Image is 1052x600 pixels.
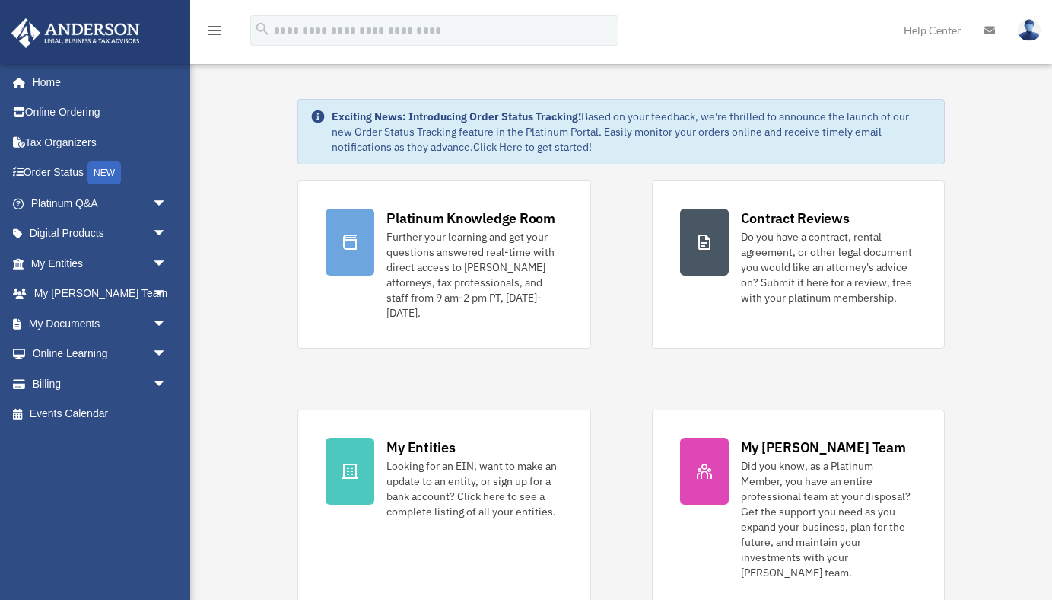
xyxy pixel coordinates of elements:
a: Online Learningarrow_drop_down [11,339,190,369]
i: search [254,21,271,37]
div: My [PERSON_NAME] Team [741,438,906,457]
span: arrow_drop_down [152,219,183,250]
a: Events Calendar [11,399,190,429]
div: Did you know, as a Platinum Member, you have an entire professional team at your disposal? Get th... [741,458,917,580]
a: My Entitiesarrow_drop_down [11,248,190,279]
div: Do you have a contract, rental agreement, or other legal document you would like an attorney's ad... [741,229,917,305]
div: Contract Reviews [741,209,850,228]
div: My Entities [386,438,455,457]
a: My Documentsarrow_drop_down [11,308,190,339]
a: Home [11,67,183,97]
div: Looking for an EIN, want to make an update to an entity, or sign up for a bank account? Click her... [386,458,562,519]
a: Tax Organizers [11,127,190,158]
span: arrow_drop_down [152,339,183,370]
img: Anderson Advisors Platinum Portal [7,18,145,48]
span: arrow_drop_down [152,279,183,310]
div: NEW [87,161,121,184]
img: User Pic [1018,19,1041,41]
a: Billingarrow_drop_down [11,369,190,399]
a: Digital Productsarrow_drop_down [11,219,190,249]
div: Platinum Knowledge Room [386,209,555,228]
a: My [PERSON_NAME] Teamarrow_drop_down [11,279,190,309]
a: Order StatusNEW [11,158,190,189]
strong: Exciting News: Introducing Order Status Tracking! [332,110,581,123]
a: menu [205,27,224,40]
span: arrow_drop_down [152,248,183,279]
div: Based on your feedback, we're thrilled to announce the launch of our new Order Status Tracking fe... [332,109,931,155]
span: arrow_drop_down [152,188,183,219]
a: Online Ordering [11,97,190,128]
span: arrow_drop_down [152,369,183,400]
a: Platinum Q&Aarrow_drop_down [11,188,190,219]
div: Further your learning and get your questions answered real-time with direct access to [PERSON_NAM... [386,229,562,321]
i: menu [205,21,224,40]
a: Platinum Knowledge Room Further your learning and get your questions answered real-time with dire... [297,180,590,349]
a: Contract Reviews Do you have a contract, rental agreement, or other legal document you would like... [652,180,945,349]
a: Click Here to get started! [473,140,592,154]
span: arrow_drop_down [152,308,183,340]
